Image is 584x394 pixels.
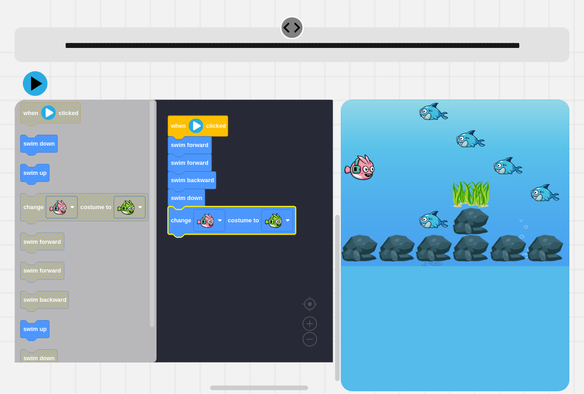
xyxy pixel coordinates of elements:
text: swim up [23,170,47,177]
text: clicked [59,110,78,116]
text: when [23,110,38,116]
div: Blockly Workspace [15,100,341,391]
text: swim down [23,355,55,362]
text: costume to [80,204,111,211]
text: swim forward [171,142,209,149]
text: costume to [228,217,259,224]
text: when [170,123,186,130]
text: clicked [206,123,226,130]
text: change [171,217,191,224]
text: swim forward [171,159,209,166]
text: swim down [171,194,202,201]
text: swim up [23,326,47,333]
text: swim forward [23,268,61,274]
text: swim down [23,141,55,147]
text: swim backward [23,297,67,304]
text: change [23,204,44,211]
text: swim backward [171,177,214,184]
text: swim forward [23,238,61,245]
